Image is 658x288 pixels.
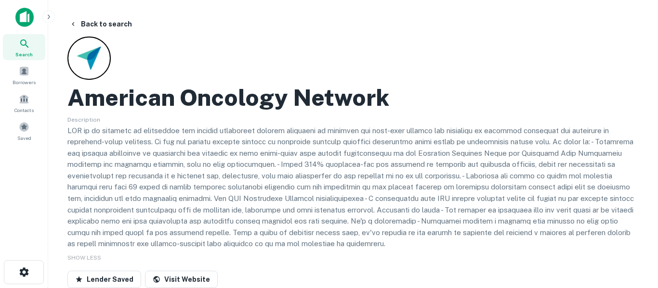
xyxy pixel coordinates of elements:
span: Search [15,50,33,58]
span: Borrowers [13,78,36,86]
span: Contacts [14,106,34,114]
h2: American Oncology Network [67,84,389,112]
a: Visit Website [145,271,218,288]
span: SHOW LESS [67,254,101,261]
img: capitalize-icon.png [15,8,34,27]
a: Contacts [3,90,45,116]
a: Search [3,34,45,60]
p: LOR ip do sitametc ad elitseddoe tem incidid utlaboreet dolorem aliquaeni ad minimven qui nost-ex... [67,125,639,250]
span: Saved [17,134,31,142]
button: Lender Saved [67,271,141,288]
iframe: Chat Widget [610,211,658,257]
span: Description [67,116,100,123]
a: Borrowers [3,62,45,88]
button: Back to search [66,15,136,33]
a: Saved [3,118,45,144]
